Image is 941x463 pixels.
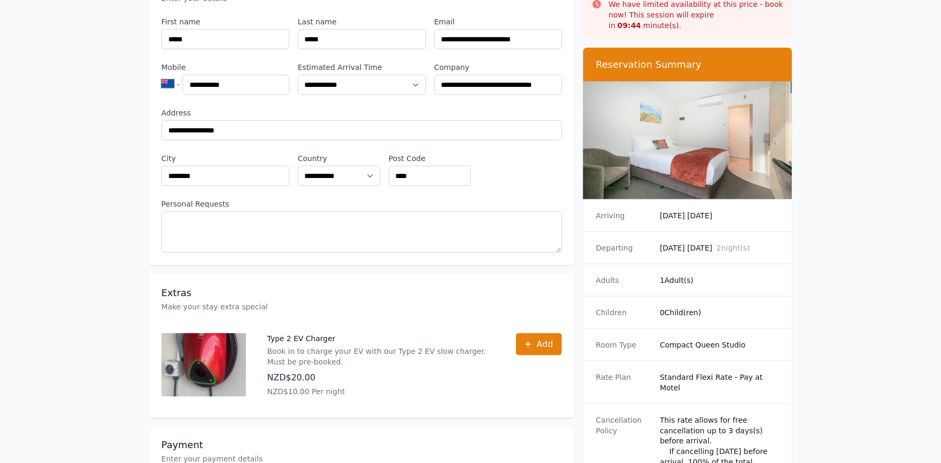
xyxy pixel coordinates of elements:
dd: Standard Flexi Rate - Pay at Motel [660,372,780,393]
p: NZD$10.00 Per night [267,386,495,397]
label: Address [161,108,562,118]
label: Estimated Arrival Time [298,62,426,73]
button: Add [516,333,562,355]
p: Type 2 EV Charger [267,333,495,344]
label: Post Code [389,153,472,164]
span: Add [537,338,553,351]
dd: 0 Child(ren) [660,307,780,318]
h3: Extras [161,287,562,299]
h3: Reservation Summary [596,58,780,71]
label: Personal Requests [161,199,562,209]
p: Book in to charge your EV with our Type 2 EV slow charger. Must be pre-booked. [267,346,495,367]
label: Company [435,62,563,73]
dd: 1 Adult(s) [660,275,780,286]
label: Mobile [161,62,289,73]
span: 2 night(s) [717,244,750,252]
dt: Departing [596,243,652,253]
dt: Rate Plan [596,372,652,393]
label: Country [298,153,381,164]
dt: Children [596,307,652,318]
p: NZD$20.00 [267,371,495,384]
strong: 09 : 44 [618,21,641,30]
img: Type 2 EV Charger [161,333,246,397]
dt: Room Type [596,340,652,350]
dd: Compact Queen Studio [660,340,780,350]
p: Make your stay extra special [161,301,562,312]
h3: Payment [161,439,562,452]
label: City [161,153,289,164]
dt: Arriving [596,210,652,221]
dd: [DATE] [DATE] [660,210,780,221]
dd: [DATE] [DATE] [660,243,780,253]
img: Compact Queen Studio [583,82,792,199]
label: Last name [298,16,426,27]
dt: Adults [596,275,652,286]
label: First name [161,16,289,27]
label: Email [435,16,563,27]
